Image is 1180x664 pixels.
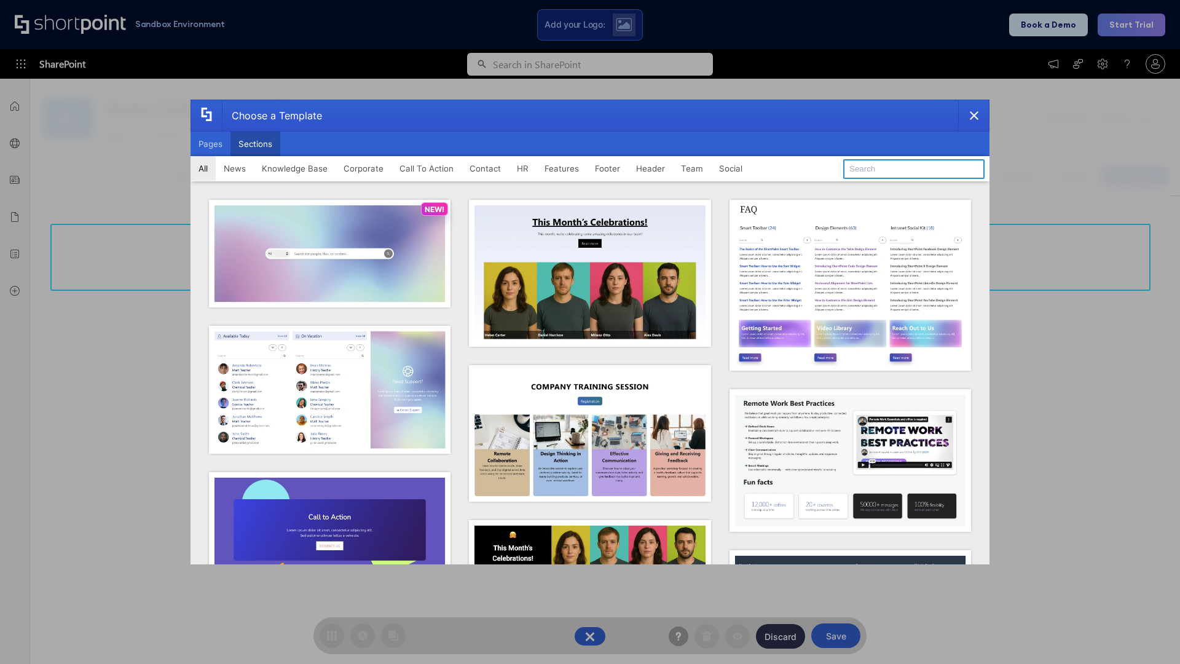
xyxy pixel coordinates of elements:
[191,156,216,181] button: All
[673,156,711,181] button: Team
[425,205,444,214] p: NEW!
[462,156,509,181] button: Contact
[391,156,462,181] button: Call To Action
[216,156,254,181] button: News
[191,100,989,564] div: template selector
[587,156,628,181] button: Footer
[843,159,985,179] input: Search
[336,156,391,181] button: Corporate
[628,156,673,181] button: Header
[254,156,336,181] button: Knowledge Base
[222,100,322,131] div: Choose a Template
[537,156,587,181] button: Features
[1119,605,1180,664] iframe: Chat Widget
[230,132,280,156] button: Sections
[509,156,537,181] button: HR
[191,132,230,156] button: Pages
[711,156,750,181] button: Social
